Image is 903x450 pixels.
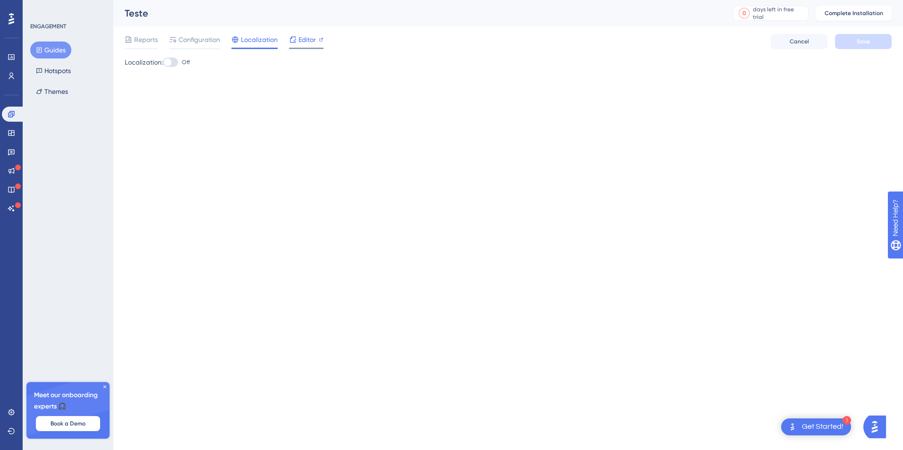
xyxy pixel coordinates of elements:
[753,6,805,21] div: days left in free trial
[36,416,100,431] button: Book a Demo
[742,9,746,17] div: 0
[298,34,316,45] span: Editor
[30,23,66,30] div: ENGAGEMENT
[835,34,892,49] button: Save
[30,83,74,100] button: Themes
[825,9,883,17] span: Complete Installation
[843,416,851,425] div: 1
[781,418,851,435] div: Open Get Started! checklist, remaining modules: 1
[863,413,892,441] iframe: UserGuiding AI Assistant Launcher
[34,390,102,412] span: Meet our onboarding experts 🎧
[179,34,220,45] span: Configuration
[816,6,892,21] button: Complete Installation
[30,62,77,79] button: Hotspots
[51,420,85,427] span: Book a Demo
[771,34,827,49] button: Cancel
[22,2,59,14] span: Need Help?
[134,34,158,45] span: Reports
[125,7,709,20] div: Teste
[787,421,798,433] img: launcher-image-alternative-text
[125,57,892,68] div: Localization:
[802,422,843,432] div: Get Started!
[182,58,190,66] span: Off
[857,38,870,45] span: Save
[30,42,71,58] button: Guides
[790,38,809,45] span: Cancel
[241,34,278,45] span: Localization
